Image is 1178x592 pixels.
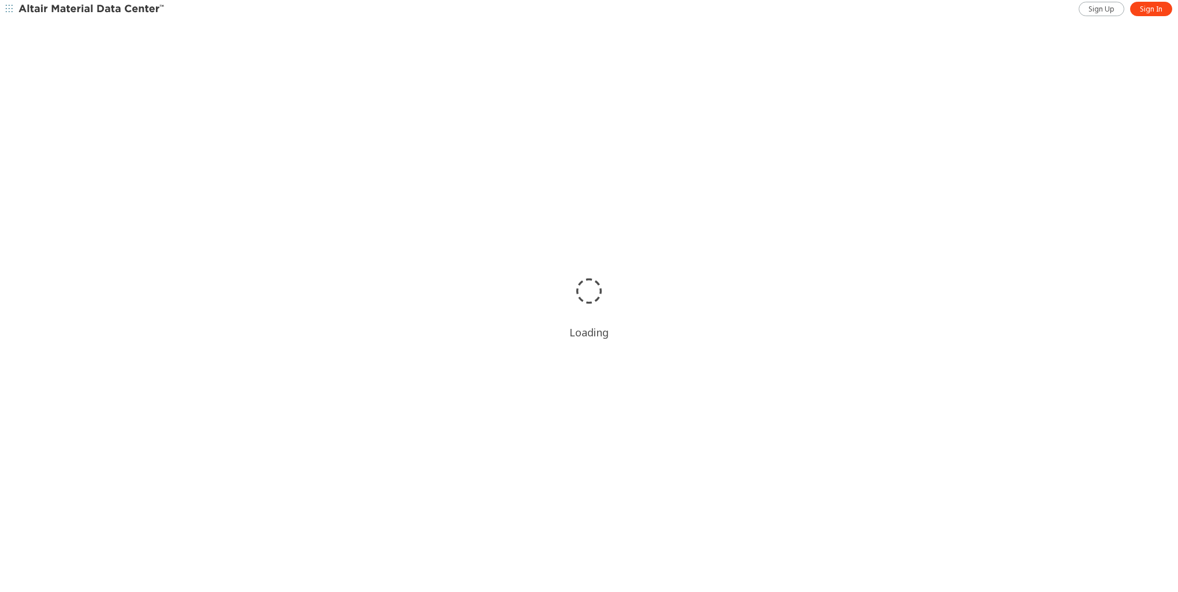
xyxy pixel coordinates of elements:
[1130,2,1172,16] a: Sign In
[1088,5,1114,14] span: Sign Up
[18,3,166,15] img: Altair Material Data Center
[1140,5,1162,14] span: Sign In
[1079,2,1124,16] a: Sign Up
[569,325,609,339] div: Loading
